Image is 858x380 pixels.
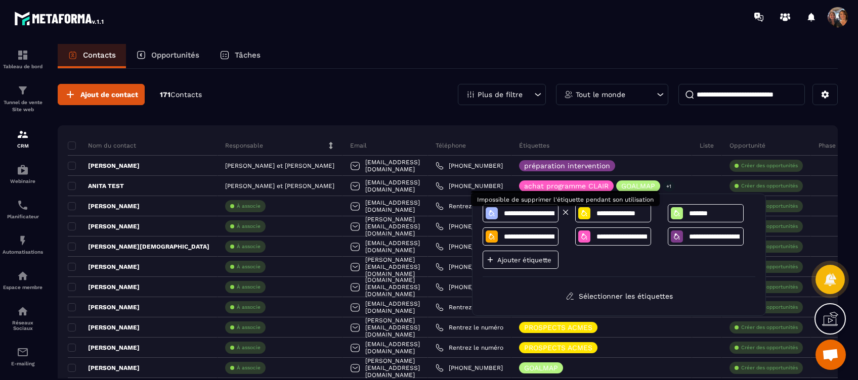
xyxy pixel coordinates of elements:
a: [PHONE_NUMBER] [436,263,503,271]
a: formationformationCRM [3,121,43,156]
img: formation [17,49,29,61]
p: Créer des opportunités [741,344,798,351]
p: Réseaux Sociaux [3,320,43,331]
p: Téléphone [436,141,466,150]
p: [PERSON_NAME] [68,364,140,372]
p: Opportunité [730,141,765,150]
p: [PERSON_NAME] [68,162,140,170]
p: Email [350,141,367,150]
p: Créer des opportunités [741,304,798,311]
p: Plus de filtre [478,91,523,98]
p: Espace membre [3,284,43,290]
a: [PHONE_NUMBER] [436,283,503,291]
img: email [17,346,29,358]
a: Contacts [58,44,126,68]
p: Automatisations [3,249,43,255]
p: PROSPECTS ACMES [524,324,592,331]
img: formation [17,84,29,97]
p: À associe [237,304,261,311]
a: schedulerschedulerPlanificateur [3,192,43,227]
p: À associe [237,243,261,250]
p: À associe [237,203,261,210]
p: [PERSON_NAME] et [PERSON_NAME] [225,182,334,189]
p: À associe [237,324,261,331]
a: [PHONE_NUMBER] [436,162,503,170]
p: Créer des opportunités [741,223,798,230]
p: Contacts [83,51,116,60]
img: automations [17,164,29,176]
p: Étiquettes [519,141,549,150]
p: [PERSON_NAME] [68,303,140,311]
p: À associe [237,344,261,351]
img: social-network [17,305,29,317]
p: Créer des opportunités [741,364,798,371]
p: PROSPECTS ACMES [524,344,592,351]
a: automationsautomationsWebinaire [3,156,43,192]
a: [PHONE_NUMBER] [436,243,503,251]
p: [PERSON_NAME] [68,202,140,210]
p: Créer des opportunités [741,203,798,210]
p: Impossible de supprimer l'étiquette pendant son utilisation [477,196,654,203]
p: Créer des opportunités [741,263,798,270]
p: 171 [160,90,202,100]
p: préparation intervention [524,162,610,169]
a: [PHONE_NUMBER] [436,222,503,230]
p: Ajouter étiquette [497,256,551,264]
p: Planificateur [3,214,43,219]
a: [PHONE_NUMBER] [436,182,503,190]
p: Créer des opportunités [741,283,798,291]
img: automations [17,270,29,282]
p: Phase [819,141,836,150]
p: Liste [700,141,714,150]
p: [PERSON_NAME] et [PERSON_NAME] [225,162,334,169]
p: Tableau de bord [3,64,43,69]
p: [PERSON_NAME] [68,283,140,291]
p: À associe [237,223,261,230]
p: [PERSON_NAME] [68,263,140,271]
p: +1 [663,181,675,192]
p: Créer des opportunités [741,182,798,189]
a: automationsautomationsAutomatisations [3,227,43,262]
button: Ajout de contact [58,84,145,105]
a: formationformationTableau de bord [3,41,43,77]
a: social-networksocial-networkRéseaux Sociaux [3,298,43,339]
p: Créer des opportunités [741,162,798,169]
a: [PHONE_NUMBER] [436,364,503,372]
p: GOALMAP [524,364,558,371]
p: Tunnel de vente Site web [3,99,43,113]
p: ANITA TEST [68,182,124,190]
p: GOALMAP [621,182,655,189]
p: Créer des opportunités [741,243,798,250]
a: Opportunités [126,44,209,68]
a: formationformationTunnel de vente Site web [3,77,43,121]
p: Nom du contact [68,141,136,150]
span: Contacts [170,90,202,99]
p: Responsable [225,141,263,150]
p: CRM [3,143,43,149]
p: [PERSON_NAME][DEMOGRAPHIC_DATA] [68,243,209,251]
img: formation [17,128,29,140]
img: automations [17,234,29,247]
a: automationsautomationsEspace membre [3,262,43,298]
p: À associe [237,283,261,291]
p: Tout le monde [576,91,625,98]
p: [PERSON_NAME] [68,344,140,352]
img: logo [14,9,105,27]
p: [PERSON_NAME] [68,323,140,331]
p: À associe [237,263,261,270]
p: [PERSON_NAME] [68,222,140,230]
p: À associe [237,364,261,371]
p: Créer des opportunités [741,324,798,331]
p: Opportunités [151,51,199,60]
p: Webinaire [3,178,43,184]
a: Tâches [209,44,271,68]
a: emailemailE-mailing [3,339,43,374]
button: Sélectionner les étiquettes [558,287,680,305]
img: scheduler [17,199,29,211]
span: Ajout de contact [80,89,138,100]
p: E-mailing [3,361,43,366]
div: Ouvrir le chat [816,340,846,370]
p: achat programme CLAIR [524,182,609,189]
p: Tâches [235,51,261,60]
